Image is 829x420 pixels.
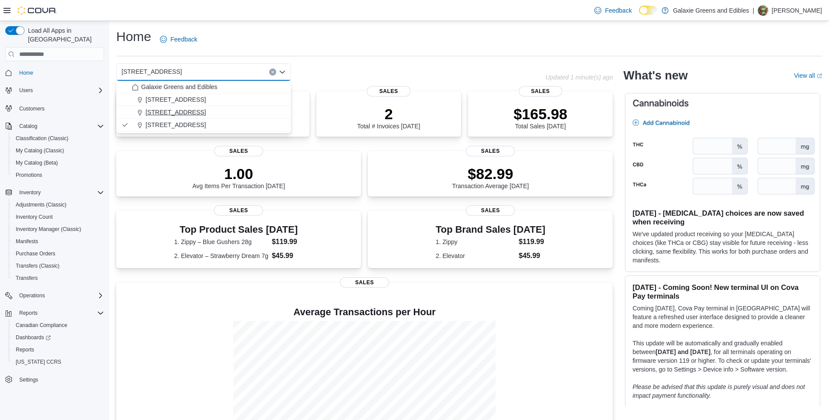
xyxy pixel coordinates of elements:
span: Promotions [16,172,42,179]
div: Transaction Average [DATE] [452,165,529,189]
a: Reports [12,344,38,355]
button: Catalog [2,120,108,132]
a: Settings [16,375,42,385]
h1: Home [116,28,151,45]
span: Manifests [16,238,38,245]
span: [US_STATE] CCRS [16,358,61,365]
span: Operations [16,290,104,301]
a: Feedback [591,2,635,19]
h3: Top Brand Sales [DATE] [436,224,545,235]
a: Purchase Orders [12,248,59,259]
button: Customers [2,102,108,114]
span: Reports [19,310,38,317]
a: View allExternal link [794,72,822,79]
button: [STREET_ADDRESS] [116,119,291,131]
dd: $45.99 [272,251,303,261]
span: Operations [19,292,45,299]
span: Classification (Classic) [16,135,69,142]
span: My Catalog (Classic) [16,147,64,154]
button: [US_STATE] CCRS [9,356,108,368]
dt: 2. Elevator – Strawberry Dream 7g [174,251,268,260]
span: Home [16,67,104,78]
p: Galaxie Greens and Edibles [673,5,749,16]
a: Manifests [12,236,42,247]
span: Transfers [12,273,104,283]
span: Sales [214,205,263,216]
span: Transfers [16,275,38,282]
span: Sales [519,86,562,96]
button: Galaxie Greens and Edibles [116,81,291,93]
span: Dashboards [16,334,51,341]
button: Users [2,84,108,96]
button: Clear input [269,69,276,76]
span: [STREET_ADDRESS] [146,95,206,104]
dd: $119.99 [519,237,545,247]
p: $165.98 [513,105,567,123]
div: Avg Items Per Transaction [DATE] [192,165,285,189]
h4: Average Transactions per Hour [123,307,606,317]
span: My Catalog (Beta) [12,158,104,168]
span: Sales [466,205,515,216]
button: Reports [2,307,108,319]
div: Choose from the following options [116,81,291,131]
p: $82.99 [452,165,529,182]
span: Feedback [170,35,197,44]
em: Please be advised that this update is purely visual and does not impact payment functionality. [632,383,805,399]
span: Transfers (Classic) [16,262,59,269]
span: Promotions [12,170,104,180]
span: Reports [16,308,104,318]
svg: External link [817,73,822,79]
button: Users [16,85,36,96]
input: Dark Mode [639,6,657,15]
span: Inventory Count [12,212,104,222]
p: We've updated product receiving so your [MEDICAL_DATA] choices (like THCa or CBG) stay visible fo... [632,230,813,265]
span: Reports [12,344,104,355]
span: Catalog [16,121,104,131]
a: Home [16,68,37,78]
span: [STREET_ADDRESS] [121,66,182,77]
span: Canadian Compliance [12,320,104,330]
a: Classification (Classic) [12,133,72,144]
span: Classification (Classic) [12,133,104,144]
span: Sales [367,86,410,96]
span: [STREET_ADDRESS] [146,108,206,117]
span: Reports [16,346,34,353]
span: Inventory [16,187,104,198]
button: Catalog [16,121,41,131]
button: Reports [9,344,108,356]
span: Feedback [605,6,631,15]
span: Adjustments (Classic) [12,200,104,210]
span: Settings [19,376,38,383]
h3: Top Product Sales [DATE] [174,224,303,235]
button: Reports [16,308,41,318]
button: Inventory [2,186,108,199]
span: Catalog [19,123,37,130]
button: Transfers (Classic) [9,260,108,272]
a: Inventory Count [12,212,56,222]
a: My Catalog (Classic) [12,145,68,156]
span: Settings [16,374,104,385]
span: Sales [340,277,389,288]
a: Transfers [12,273,41,283]
span: Inventory Manager (Classic) [16,226,81,233]
button: Settings [2,373,108,386]
button: Inventory Manager (Classic) [9,223,108,235]
button: Inventory [16,187,44,198]
h3: [DATE] - Coming Soon! New terminal UI on Cova Pay terminals [632,283,813,300]
p: Updated 1 minute(s) ago [545,74,613,81]
dd: $119.99 [272,237,303,247]
a: Transfers (Classic) [12,261,63,271]
nav: Complex example [5,63,104,409]
span: Users [19,87,33,94]
button: Classification (Classic) [9,132,108,145]
button: Close list of options [279,69,286,76]
button: Promotions [9,169,108,181]
span: Manifests [12,236,104,247]
span: Galaxie Greens and Edibles [141,83,217,91]
button: Transfers [9,272,108,284]
a: Dashboards [9,331,108,344]
span: My Catalog (Classic) [12,145,104,156]
span: Washington CCRS [12,357,104,367]
span: Sales [466,146,515,156]
button: Purchase Orders [9,248,108,260]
